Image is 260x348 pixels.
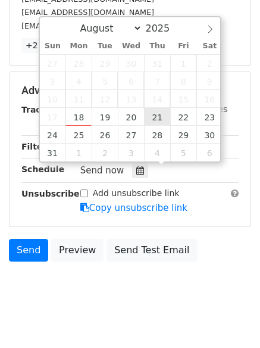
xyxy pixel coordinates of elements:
span: July 28, 2025 [65,54,92,72]
span: September 4, 2025 [144,144,170,161]
strong: Unsubscribe [21,189,80,198]
span: August 9, 2025 [196,72,223,90]
span: August 29, 2025 [170,126,196,144]
span: July 27, 2025 [40,54,66,72]
span: August 10, 2025 [40,90,66,108]
span: September 2, 2025 [92,144,118,161]
small: [EMAIL_ADDRESS][DOMAIN_NAME] [21,21,154,30]
span: August 20, 2025 [118,108,144,126]
a: Send [9,239,48,262]
span: August 18, 2025 [65,108,92,126]
strong: Tracking [21,105,61,114]
a: Preview [51,239,104,262]
span: August 8, 2025 [170,72,196,90]
span: Send now [80,165,124,176]
span: August 13, 2025 [118,90,144,108]
span: August 22, 2025 [170,108,196,126]
h5: Advanced [21,84,239,97]
span: Wed [118,42,144,50]
span: August 6, 2025 [118,72,144,90]
span: August 5, 2025 [92,72,118,90]
span: August 1, 2025 [170,54,196,72]
span: August 21, 2025 [144,108,170,126]
span: August 31, 2025 [40,144,66,161]
strong: Filters [21,142,52,151]
span: July 29, 2025 [92,54,118,72]
span: Sat [196,42,223,50]
span: Mon [65,42,92,50]
span: July 31, 2025 [144,54,170,72]
span: Sun [40,42,66,50]
span: Thu [144,42,170,50]
span: August 30, 2025 [196,126,223,144]
span: August 4, 2025 [65,72,92,90]
span: September 5, 2025 [170,144,196,161]
span: August 3, 2025 [40,72,66,90]
iframe: Chat Widget [201,291,260,348]
span: Fri [170,42,196,50]
small: [EMAIL_ADDRESS][DOMAIN_NAME] [21,8,154,17]
span: August 16, 2025 [196,90,223,108]
span: Tue [92,42,118,50]
span: August 23, 2025 [196,108,223,126]
span: August 11, 2025 [65,90,92,108]
span: July 30, 2025 [118,54,144,72]
span: August 12, 2025 [92,90,118,108]
span: September 3, 2025 [118,144,144,161]
span: August 25, 2025 [65,126,92,144]
span: August 24, 2025 [40,126,66,144]
a: Send Test Email [106,239,197,262]
span: August 7, 2025 [144,72,170,90]
span: August 15, 2025 [170,90,196,108]
span: August 14, 2025 [144,90,170,108]
span: August 19, 2025 [92,108,118,126]
span: September 1, 2025 [65,144,92,161]
strong: Schedule [21,164,64,174]
label: Add unsubscribe link [93,187,180,200]
span: August 28, 2025 [144,126,170,144]
span: August 2, 2025 [196,54,223,72]
span: August 17, 2025 [40,108,66,126]
span: August 27, 2025 [118,126,144,144]
span: September 6, 2025 [196,144,223,161]
span: August 26, 2025 [92,126,118,144]
a: Copy unsubscribe link [80,203,187,213]
input: Year [142,23,185,34]
a: +27 more [21,38,71,53]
